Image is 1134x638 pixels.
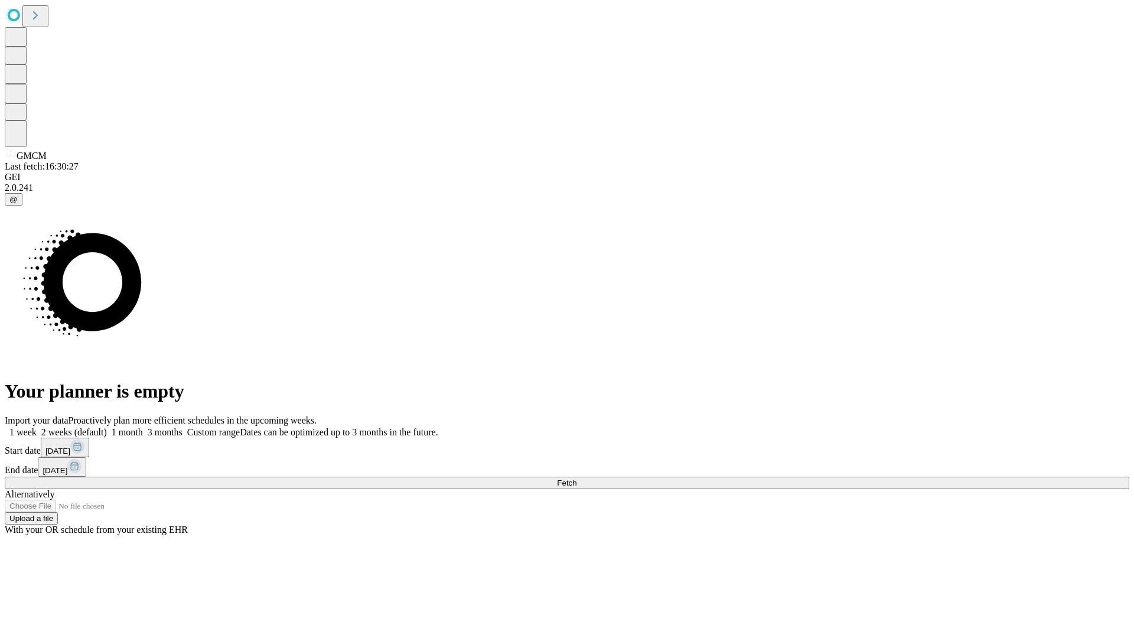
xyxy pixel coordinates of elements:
[38,457,86,477] button: [DATE]
[5,477,1129,489] button: Fetch
[5,161,79,171] span: Last fetch: 16:30:27
[5,183,1129,193] div: 2.0.241
[148,427,183,437] span: 3 months
[5,525,188,535] span: With your OR schedule from your existing EHR
[9,427,37,437] span: 1 week
[5,172,1129,183] div: GEI
[43,466,67,475] span: [DATE]
[5,489,54,499] span: Alternatively
[187,427,240,437] span: Custom range
[5,438,1129,457] div: Start date
[69,415,317,425] span: Proactively plan more efficient schedules in the upcoming weeks.
[5,415,69,425] span: Import your data
[112,427,143,437] span: 1 month
[5,512,58,525] button: Upload a file
[5,457,1129,477] div: End date
[45,447,70,455] span: [DATE]
[41,427,107,437] span: 2 weeks (default)
[41,438,89,457] button: [DATE]
[557,479,576,487] span: Fetch
[9,195,18,204] span: @
[240,427,438,437] span: Dates can be optimized up to 3 months in the future.
[5,380,1129,402] h1: Your planner is empty
[5,193,22,206] button: @
[17,151,47,161] span: GMCM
